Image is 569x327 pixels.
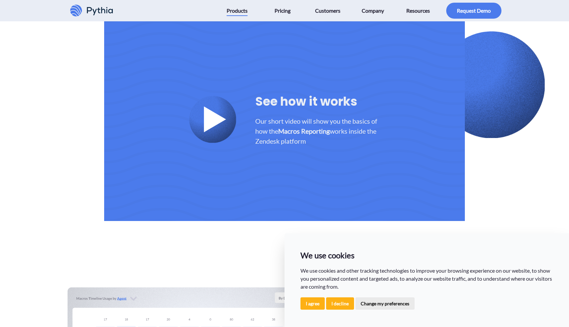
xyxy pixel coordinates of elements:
[326,297,354,310] button: I decline
[278,127,330,135] strong: Macros Reporting
[300,267,553,291] p: We use cookies and other tracking technologies to improve your browsing experience on our website...
[300,297,325,310] button: I agree
[300,249,553,261] p: We use cookies
[227,5,248,16] span: Products
[362,5,384,16] span: Company
[355,297,415,310] button: Change my preferences
[315,5,340,16] span: Customers
[255,116,378,146] h3: Our short video will show you the basics of how the works inside the Zendesk platform
[406,5,430,16] span: Resources
[255,93,378,111] h2: See how it works
[275,5,290,16] span: Pricing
